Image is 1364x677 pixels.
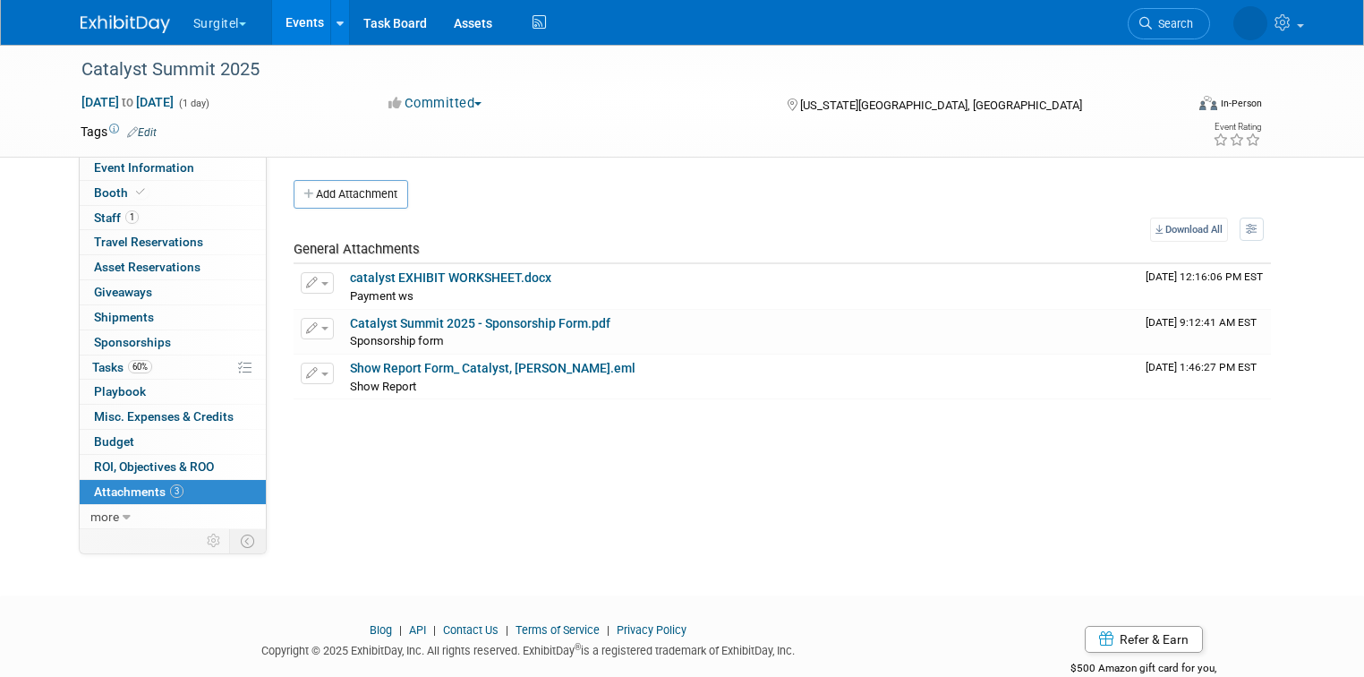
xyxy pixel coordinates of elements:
[229,529,266,553] td: Toggle Event Tabs
[294,180,408,209] button: Add Attachment
[94,484,183,499] span: Attachments
[1146,361,1257,373] span: Upload Timestamp
[1199,96,1217,110] img: Format-Inperson.png
[94,310,154,324] span: Shipments
[94,409,234,424] span: Misc. Expenses & Credits
[94,260,200,274] span: Asset Reservations
[80,480,266,504] a: Attachments3
[80,280,266,304] a: Giveaways
[119,95,136,109] span: to
[602,623,614,637] span: |
[1213,123,1261,132] div: Event Rating
[80,156,266,180] a: Event Information
[294,241,420,257] span: General Attachments
[1146,270,1263,283] span: Upload Timestamp
[92,360,152,374] span: Tasks
[81,94,175,110] span: [DATE] [DATE]
[350,289,413,303] span: Payment ws
[1233,6,1267,40] img: Neil Lobocki
[1146,316,1257,329] span: Upload Timestamp
[1087,93,1262,120] div: Event Format
[125,210,139,224] span: 1
[94,335,171,349] span: Sponsorships
[1150,218,1228,242] a: Download All
[90,510,119,524] span: more
[409,623,426,637] a: API
[94,459,214,474] span: ROI, Objectives & ROO
[395,623,406,637] span: |
[94,434,134,449] span: Budget
[429,623,440,637] span: |
[443,623,499,637] a: Contact Us
[94,160,194,175] span: Event Information
[501,623,513,637] span: |
[80,330,266,355] a: Sponsorships
[1152,17,1193,30] span: Search
[350,316,610,330] a: Catalyst Summit 2025 - Sponsorship Form.pdf
[1085,626,1203,653] a: Refer & Earn
[617,623,686,637] a: Privacy Policy
[1220,97,1262,110] div: In-Person
[94,285,152,299] span: Giveaways
[370,623,392,637] a: Blog
[81,15,170,33] img: ExhibitDay
[1138,264,1271,309] td: Upload Timestamp
[80,305,266,330] a: Shipments
[350,334,444,347] span: Sponsorship form
[382,94,489,113] button: Committed
[80,230,266,254] a: Travel Reservations
[127,126,157,139] a: Edit
[80,430,266,454] a: Budget
[350,270,551,285] a: catalyst EXHIBIT WORKSHEET.docx
[94,185,149,200] span: Booth
[94,235,203,249] span: Travel Reservations
[177,98,209,109] span: (1 day)
[94,384,146,398] span: Playbook
[1128,8,1210,39] a: Search
[80,181,266,205] a: Booth
[170,484,183,498] span: 3
[1138,355,1271,399] td: Upload Timestamp
[80,505,266,529] a: more
[75,54,1162,86] div: Catalyst Summit 2025
[350,380,416,393] span: Show Report
[81,123,157,141] td: Tags
[350,361,635,375] a: Show Report Form_ Catalyst, [PERSON_NAME].eml
[94,210,139,225] span: Staff
[80,255,266,279] a: Asset Reservations
[136,187,145,197] i: Booth reservation complete
[516,623,600,637] a: Terms of Service
[199,529,230,553] td: Personalize Event Tab Strip
[80,455,266,479] a: ROI, Objectives & ROO
[81,638,976,659] div: Copyright © 2025 ExhibitDay, Inc. All rights reserved. ExhibitDay is a registered trademark of Ex...
[80,405,266,429] a: Misc. Expenses & Credits
[80,206,266,230] a: Staff1
[800,99,1082,112] span: [US_STATE][GEOGRAPHIC_DATA], [GEOGRAPHIC_DATA]
[80,356,266,380] a: Tasks60%
[1138,310,1271,355] td: Upload Timestamp
[80,380,266,404] a: Playbook
[575,642,581,652] sup: ®
[128,360,152,373] span: 60%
